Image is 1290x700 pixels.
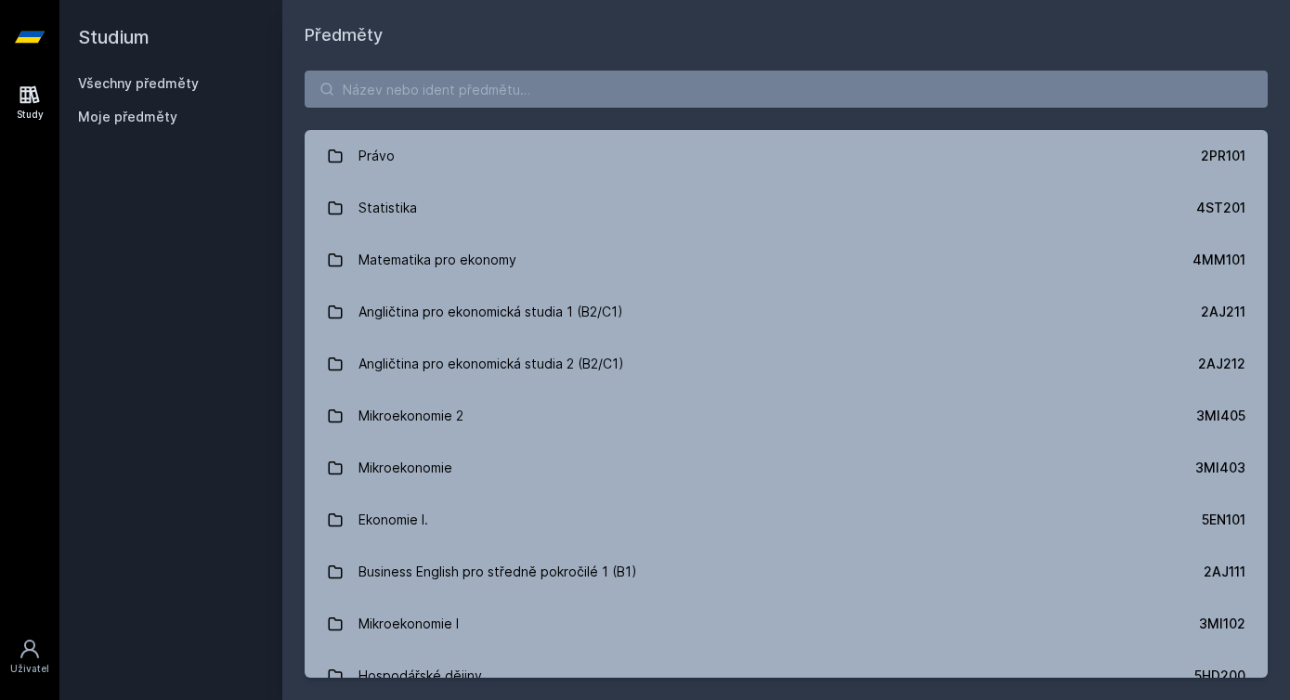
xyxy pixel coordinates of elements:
a: Matematika pro ekonomy 4MM101 [305,234,1268,286]
a: Mikroekonomie 2 3MI405 [305,390,1268,442]
a: Uživatel [4,629,56,685]
div: Study [17,108,44,122]
div: 3MI403 [1195,459,1245,477]
a: Angličtina pro ekonomická studia 2 (B2/C1) 2AJ212 [305,338,1268,390]
div: 3MI405 [1196,407,1245,425]
a: Study [4,74,56,131]
div: 5EN101 [1202,511,1245,529]
div: 2AJ111 [1204,563,1245,581]
div: 2AJ211 [1201,303,1245,321]
div: Business English pro středně pokročilé 1 (B1) [358,553,637,590]
div: Uživatel [10,662,49,676]
div: Angličtina pro ekonomická studia 2 (B2/C1) [358,345,624,382]
h1: Předměty [305,22,1268,48]
div: Statistika [358,189,417,227]
div: Mikroekonomie I [358,605,459,642]
a: Právo 2PR101 [305,130,1268,182]
a: Všechny předměty [78,75,199,91]
a: Business English pro středně pokročilé 1 (B1) 2AJ111 [305,546,1268,598]
div: 3MI102 [1199,615,1245,633]
div: Mikroekonomie [358,449,452,486]
div: 5HD200 [1194,667,1245,685]
span: Moje předměty [78,108,177,126]
a: Statistika 4ST201 [305,182,1268,234]
div: Ekonomie I. [358,501,428,538]
div: Mikroekonomie 2 [358,397,463,434]
a: Ekonomie I. 5EN101 [305,494,1268,546]
a: Angličtina pro ekonomická studia 1 (B2/C1) 2AJ211 [305,286,1268,338]
div: 2PR101 [1201,147,1245,165]
div: Angličtina pro ekonomická studia 1 (B2/C1) [358,293,623,331]
div: Hospodářské dějiny [358,657,482,694]
a: Mikroekonomie I 3MI102 [305,598,1268,650]
div: 2AJ212 [1198,355,1245,373]
div: Matematika pro ekonomy [358,241,516,279]
input: Název nebo ident předmětu… [305,71,1268,108]
div: 4MM101 [1192,251,1245,269]
div: Právo [358,137,395,175]
div: 4ST201 [1196,199,1245,217]
a: Mikroekonomie 3MI403 [305,442,1268,494]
